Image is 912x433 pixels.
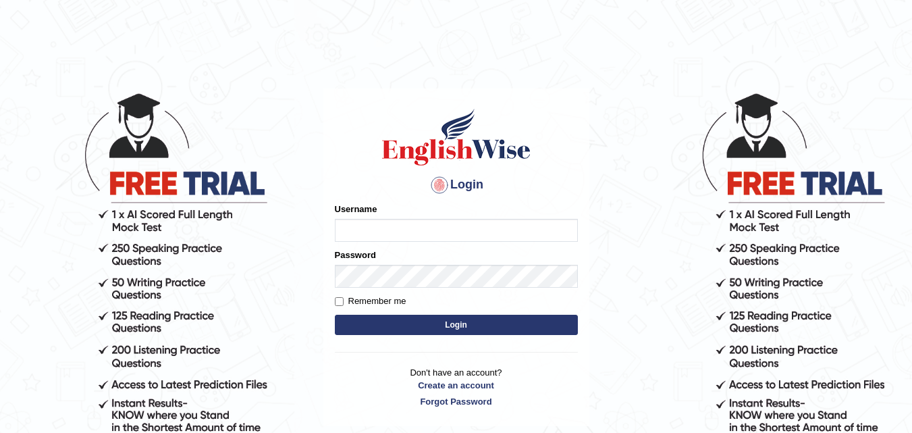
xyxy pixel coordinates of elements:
[335,295,406,308] label: Remember me
[379,107,533,168] img: Logo of English Wise sign in for intelligent practice with AI
[335,379,578,392] a: Create an account
[335,297,344,306] input: Remember me
[335,366,578,408] p: Don't have an account?
[335,395,578,408] a: Forgot Password
[335,315,578,335] button: Login
[335,203,377,215] label: Username
[335,174,578,196] h4: Login
[335,249,376,261] label: Password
